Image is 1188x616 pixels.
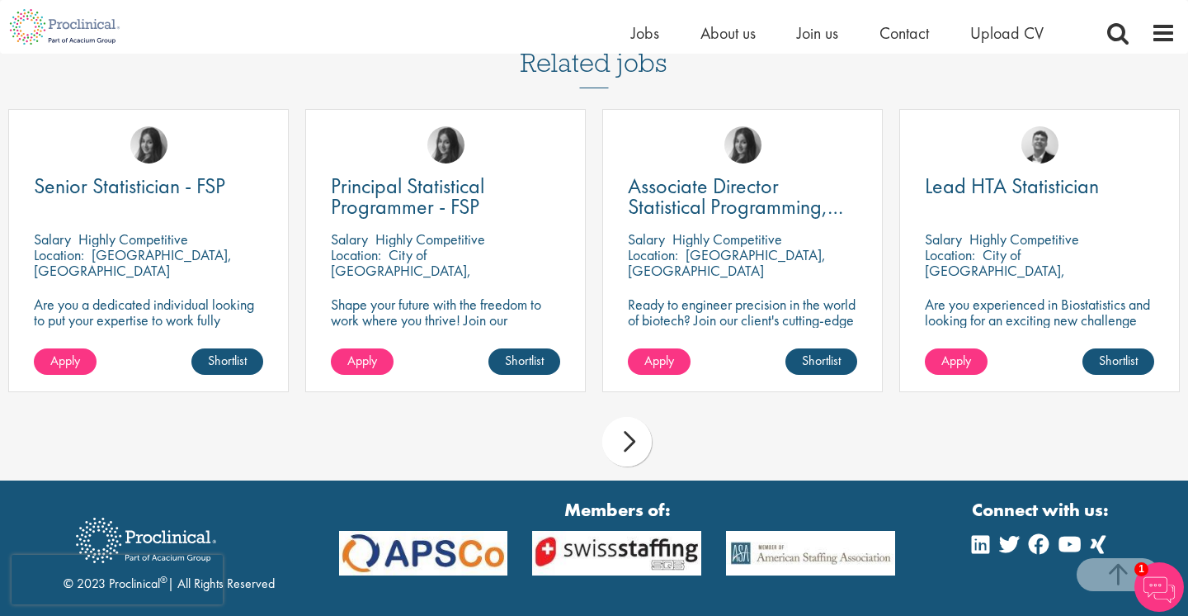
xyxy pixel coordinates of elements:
span: Apply [644,352,674,369]
iframe: reCAPTCHA [12,555,223,604]
span: 1 [1134,562,1148,576]
a: Associate Director Statistical Programming, Oncology [628,176,857,217]
p: Highly Competitive [969,230,1079,249]
img: Heidi Hennigan [130,126,167,163]
p: [GEOGRAPHIC_DATA], [GEOGRAPHIC_DATA] [628,245,826,280]
a: Join us [797,22,838,44]
img: Heidi Hennigan [724,126,761,163]
a: Principal Statistical Programmer - FSP [331,176,560,217]
span: Salary [34,230,71,249]
a: Upload CV [970,22,1044,44]
a: Shortlist [785,348,857,375]
p: City of [GEOGRAPHIC_DATA], [GEOGRAPHIC_DATA] [331,245,471,296]
a: Shortlist [1082,348,1154,375]
p: Ready to engineer precision in the world of biotech? Join our client's cutting-edge team and play... [628,296,857,375]
strong: Members of: [339,497,896,523]
p: [GEOGRAPHIC_DATA], [GEOGRAPHIC_DATA] [34,245,232,280]
img: Proclinical Recruitment [64,506,229,575]
a: Shortlist [488,348,560,375]
strong: Connect with us: [972,497,1112,523]
a: Apply [34,348,97,375]
a: Shortlist [191,348,263,375]
span: Apply [50,352,80,369]
img: APSCo [714,531,907,576]
span: Location: [34,245,84,264]
a: About us [700,22,756,44]
span: Senior Statistician - FSP [34,172,225,200]
span: Apply [941,352,971,369]
span: Apply [347,352,377,369]
p: Highly Competitive [375,230,485,249]
p: Are you experienced in Biostatistics and looking for an exciting new challenge where you can assi... [925,296,1154,359]
p: Highly Competitive [78,230,188,249]
div: next [602,417,652,467]
img: APSCo [327,531,521,576]
a: Contact [879,22,929,44]
img: Tom Magenis [1021,126,1058,163]
span: Salary [331,230,368,249]
p: Shape your future with the freedom to work where you thrive! Join our pharmaceutical client with ... [331,296,560,359]
p: Highly Competitive [672,230,782,249]
span: Lead HTA Statistician [925,172,1099,200]
span: Location: [331,245,381,264]
span: Associate Director Statistical Programming, Oncology [628,172,843,241]
a: Lead HTA Statistician [925,176,1154,197]
span: Location: [925,245,975,264]
p: Are you a dedicated individual looking to put your expertise to work fully flexibly in a remote p... [34,296,263,344]
div: © 2023 Proclinical | All Rights Reserved [64,505,275,594]
img: Chatbot [1134,562,1184,612]
span: Salary [925,230,962,249]
a: Apply [925,348,988,375]
span: Salary [628,230,665,249]
a: Apply [628,348,691,375]
a: Apply [331,348,394,375]
p: City of [GEOGRAPHIC_DATA], [GEOGRAPHIC_DATA] [925,245,1065,296]
a: Jobs [631,22,659,44]
span: Principal Statistical Programmer - FSP [331,172,484,220]
a: Senior Statistician - FSP [34,176,263,197]
img: APSCo [520,531,714,576]
span: Location: [628,245,678,264]
img: Heidi Hennigan [427,126,464,163]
